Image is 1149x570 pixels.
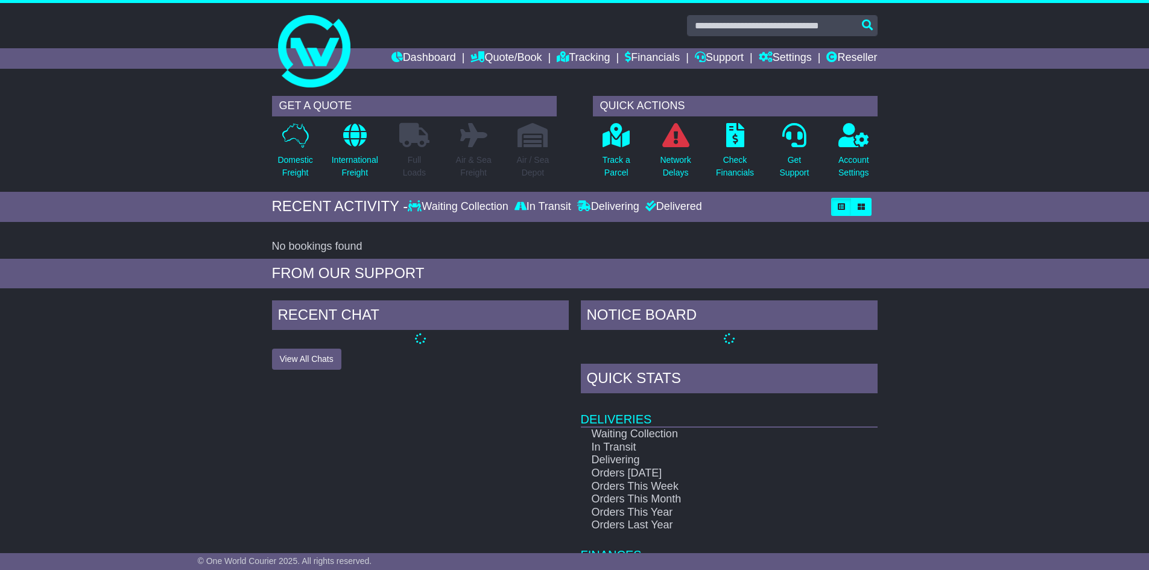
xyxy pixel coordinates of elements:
[695,48,744,69] a: Support
[456,154,492,179] p: Air & Sea Freight
[779,154,809,179] p: Get Support
[581,300,878,333] div: NOTICE BOARD
[581,454,835,467] td: Delivering
[826,48,877,69] a: Reseller
[272,198,408,215] div: RECENT ACTIVITY -
[581,364,878,396] div: Quick Stats
[838,122,870,186] a: AccountSettings
[511,200,574,214] div: In Transit
[399,154,429,179] p: Full Loads
[581,493,835,506] td: Orders This Month
[517,154,549,179] p: Air / Sea Depot
[581,396,878,427] td: Deliveries
[581,467,835,480] td: Orders [DATE]
[642,200,702,214] div: Delivered
[581,532,878,563] td: Finances
[332,154,378,179] p: International Freight
[716,154,754,179] p: Check Financials
[602,122,631,186] a: Track aParcel
[557,48,610,69] a: Tracking
[198,556,372,566] span: © One World Courier 2025. All rights reserved.
[272,349,341,370] button: View All Chats
[581,506,835,519] td: Orders This Year
[272,300,569,333] div: RECENT CHAT
[277,154,312,179] p: Domestic Freight
[581,480,835,493] td: Orders This Week
[581,427,835,441] td: Waiting Collection
[408,200,511,214] div: Waiting Collection
[574,200,642,214] div: Delivering
[659,122,691,186] a: NetworkDelays
[581,519,835,532] td: Orders Last Year
[625,48,680,69] a: Financials
[660,154,691,179] p: Network Delays
[581,441,835,454] td: In Transit
[715,122,755,186] a: CheckFinancials
[391,48,456,69] a: Dashboard
[272,240,878,253] div: No bookings found
[272,265,878,282] div: FROM OUR SUPPORT
[470,48,542,69] a: Quote/Book
[838,154,869,179] p: Account Settings
[603,154,630,179] p: Track a Parcel
[331,122,379,186] a: InternationalFreight
[277,122,313,186] a: DomesticFreight
[272,96,557,116] div: GET A QUOTE
[593,96,878,116] div: QUICK ACTIONS
[759,48,812,69] a: Settings
[779,122,809,186] a: GetSupport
